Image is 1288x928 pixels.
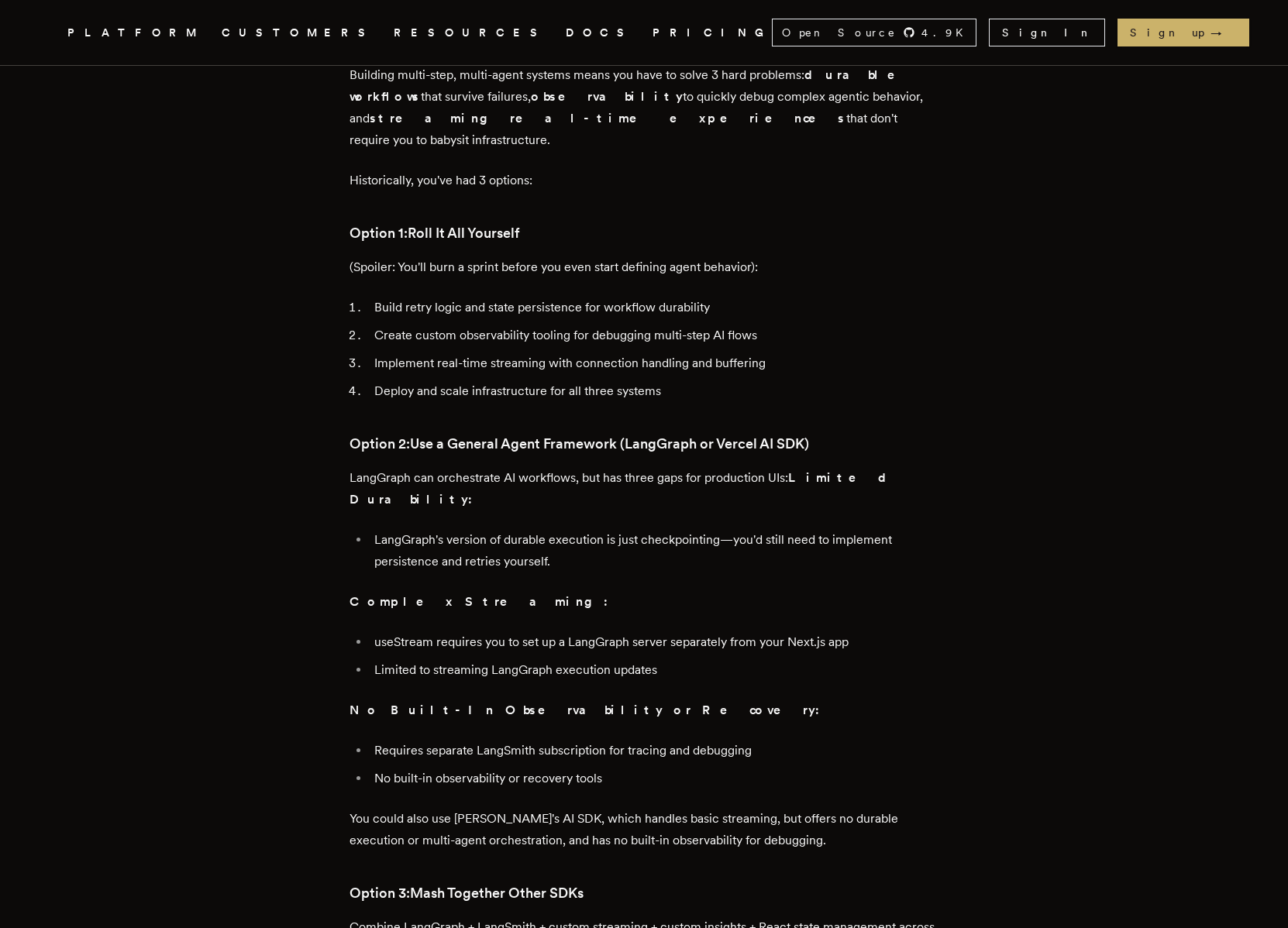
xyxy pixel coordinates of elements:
[370,529,938,572] li: LangGraph's version of durable execution is just checkpointing—you'd still need to implement pers...
[350,256,938,278] p: (Spoiler: You'll burn a sprint before you even start defining agent behavior):
[370,768,938,789] li: No built-in observability or recovery tools
[350,703,828,717] strong: No Built-In Observability or Recovery:
[350,467,938,510] p: LangGraph can orchestrate AI workflows, but has three gaps for production UIs:
[222,23,375,43] a: CUSTOMERS
[782,25,897,40] span: Open Source
[566,23,634,43] a: DOCS
[350,222,938,244] h3: Option 1:
[370,111,846,125] strong: streaming real-time experiences
[989,19,1105,46] a: Sign In
[653,23,772,43] a: PRICING
[370,325,938,346] li: Create custom observability tooling for debugging multi-step AI flows
[370,297,938,318] li: Build retry logic and state persistence for workflow durability
[350,170,938,191] p: Historically, you've had 3 options:
[394,23,547,43] button: RESOURCES
[350,64,938,151] p: Building multi-step, multi-agent systems means you have to solve 3 hard problems: that survive fa...
[350,808,938,851] p: You could also use [PERSON_NAME]'s AI SDK, which handles basic streaming, but offers no durable e...
[370,740,938,761] li: Requires separate LangSmith subscription for tracing and debugging
[370,352,938,374] li: Implement real-time streaming with connection handling and buffering
[370,659,938,681] li: Limited to streaming LangGraph execution updates
[410,435,809,452] strong: Use a General Agent Framework (LangGraph or Vercel AI SDK)
[350,882,938,904] h3: Option 3:
[408,225,520,241] strong: Roll It All Yourself
[1211,25,1237,40] span: →
[370,631,938,653] li: useStream requires you to set up a LangGraph server separately from your Next.js app
[350,594,617,609] strong: Complex Streaming:
[1118,19,1249,46] a: Sign up
[410,885,584,901] strong: Mash Together Other SDKs
[531,89,683,104] strong: observability
[370,380,938,402] li: Deploy and scale infrastructure for all three systems
[350,433,938,455] h3: Option 2:
[67,23,203,43] button: PLATFORM
[921,25,973,40] span: 4.9 K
